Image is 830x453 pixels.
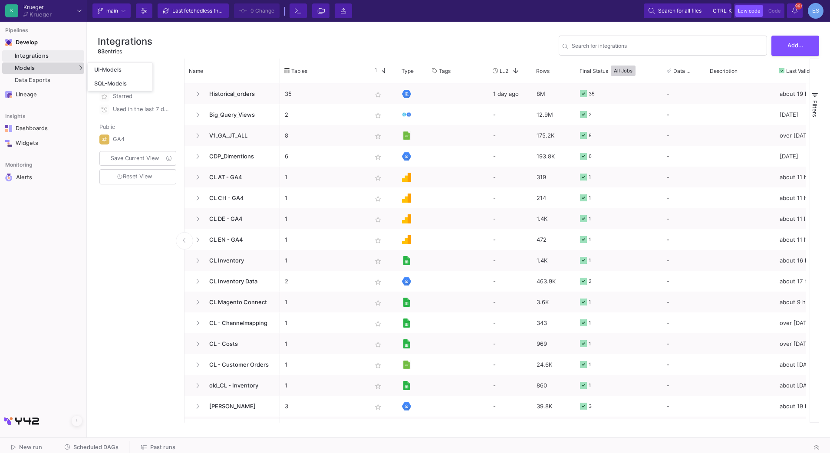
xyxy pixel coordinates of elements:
div: 1.4K [532,250,575,271]
div: 175.2K [532,125,575,146]
p: 3 [285,396,362,417]
img: Navigation icon [5,125,12,132]
mat-icon: star_border [373,360,383,371]
div: Alerts [16,174,72,181]
div: - [667,355,701,374]
div: 19.2M [532,417,575,437]
a: Integrations [2,50,84,62]
a: Data Exports [2,75,84,86]
div: - [488,333,532,354]
div: SQL-Models [94,80,127,87]
span: 99+ [795,3,802,10]
span: Description [710,68,738,74]
div: 6 [589,146,592,167]
span: Last Valid Job [786,68,815,74]
div: - [488,271,532,292]
div: - [667,375,701,395]
div: about [DATE] [775,354,827,375]
div: - [667,313,701,333]
span: Type [402,68,414,74]
mat-icon: star_border [373,318,383,329]
mat-icon: star_border [373,110,383,121]
div: Starred [113,90,171,103]
span: [PERSON_NAME] [204,396,275,417]
span: Save Current View [111,155,159,161]
div: - [488,312,532,333]
img: [Legacy] Google BigQuery [402,402,411,411]
div: - [667,105,701,125]
div: 1 [589,313,591,333]
div: Integrations [15,53,82,59]
div: 1 day ago [488,83,532,104]
span: CL - Costs [204,334,275,354]
span: Name [189,68,203,74]
div: - [488,292,532,312]
div: - [488,354,532,375]
div: - [667,125,701,145]
span: Rows [536,68,550,74]
p: 1 [285,230,362,250]
img: [Legacy] Google BigQuery [402,277,411,286]
button: 99+ [787,3,803,18]
div: 35 [589,84,595,104]
img: Navigation icon [5,91,12,98]
div: about [DATE] [775,375,827,396]
div: about 19 hours ago [775,83,827,104]
img: [Legacy] Google BigQuery [402,152,411,161]
div: 2 [589,271,592,292]
span: CL DE - GA4 [204,209,275,229]
span: CL - Channelmapping [204,313,275,333]
span: Tags [439,68,451,74]
mat-icon: star_border [373,298,383,308]
p: 8 [285,125,362,146]
div: - [667,230,701,249]
img: Google Analytics 4 [402,173,411,182]
div: - [667,209,701,229]
div: 1 [589,375,591,396]
button: Add... [771,36,819,56]
a: Navigation iconWidgets [2,136,84,150]
div: - [488,250,532,271]
img: Native Reference [402,112,411,117]
div: Last fetched [172,4,224,17]
img: [Legacy] Google Sheets [402,381,411,390]
img: Navigation icon [5,39,12,46]
div: about 11 hours ago [775,167,827,187]
button: Last fetchedless than a minute ago [158,3,229,18]
div: 969 [532,333,575,354]
button: Code [766,5,783,17]
button: Reset View [99,169,176,184]
div: 1 [589,230,591,250]
span: CL - Customer Orders [204,355,275,375]
div: ES [808,3,823,19]
div: 1 [589,250,591,271]
mat-icon: star_border [373,173,383,183]
div: - [667,146,701,166]
span: Reset View [117,173,152,180]
div: about 11 hours ago [775,208,827,229]
div: - [667,292,701,312]
mat-icon: star_border [373,214,383,225]
mat-icon: star_border [373,194,383,204]
button: Starred [98,90,178,103]
img: Navigation icon [5,140,12,147]
img: Google Analytics 4 [402,235,411,244]
input: Search for name, tables, ... [572,44,763,50]
span: main [106,4,118,17]
span: Last Used [500,68,505,74]
span: 1 [371,67,377,75]
span: CL Inventory Data [204,271,275,292]
div: Data Exports [15,77,82,84]
p: 1 [285,167,362,187]
p: 1 [285,375,362,396]
div: over [DATE] [775,333,827,354]
div: 1 [589,188,591,208]
a: UI-Models [88,63,152,77]
button: Used in the last 7 days [98,103,178,116]
div: - [667,250,701,270]
div: - [488,125,532,146]
div: 214 [532,187,575,208]
img: [Legacy] Google BigQuery [402,89,411,98]
span: Models [15,65,35,72]
span: Tables [291,68,307,74]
